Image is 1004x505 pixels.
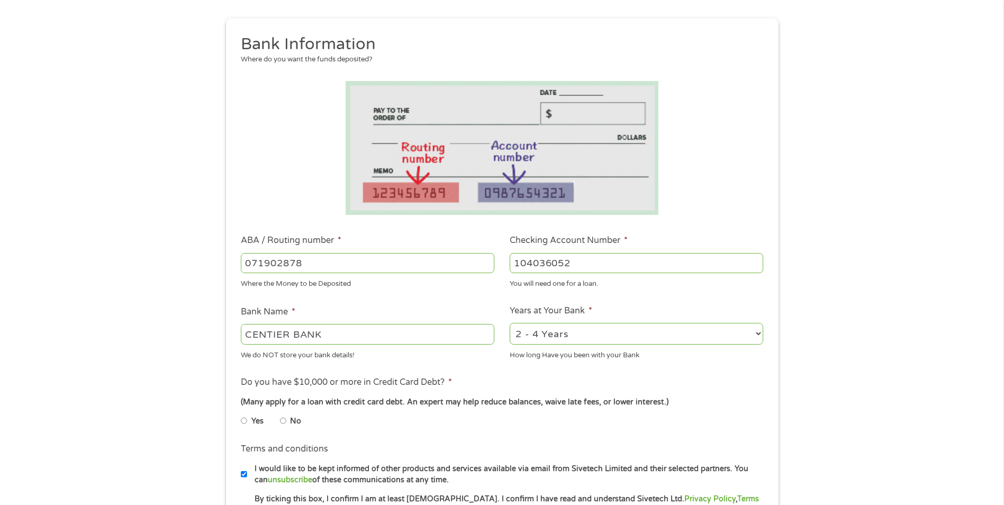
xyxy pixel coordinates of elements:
[346,81,659,215] img: Routing number location
[510,275,763,290] div: You will need one for a loan.
[241,396,763,408] div: (Many apply for a loan with credit card debt. An expert may help reduce balances, waive late fees...
[510,253,763,273] input: 345634636
[510,235,628,246] label: Checking Account Number
[268,475,312,484] a: unsubscribe
[241,377,452,388] label: Do you have $10,000 or more in Credit Card Debt?
[241,55,755,65] div: Where do you want the funds deposited?
[241,444,328,455] label: Terms and conditions
[290,416,301,427] label: No
[241,34,755,55] h2: Bank Information
[510,346,763,360] div: How long Have you been with your Bank
[241,253,494,273] input: 263177916
[684,494,736,503] a: Privacy Policy
[241,346,494,360] div: We do NOT store your bank details!
[241,235,341,246] label: ABA / Routing number
[241,306,295,318] label: Bank Name
[241,275,494,290] div: Where the Money to be Deposited
[510,305,592,317] label: Years at Your Bank
[247,463,766,486] label: I would like to be kept informed of other products and services available via email from Sivetech...
[251,416,264,427] label: Yes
